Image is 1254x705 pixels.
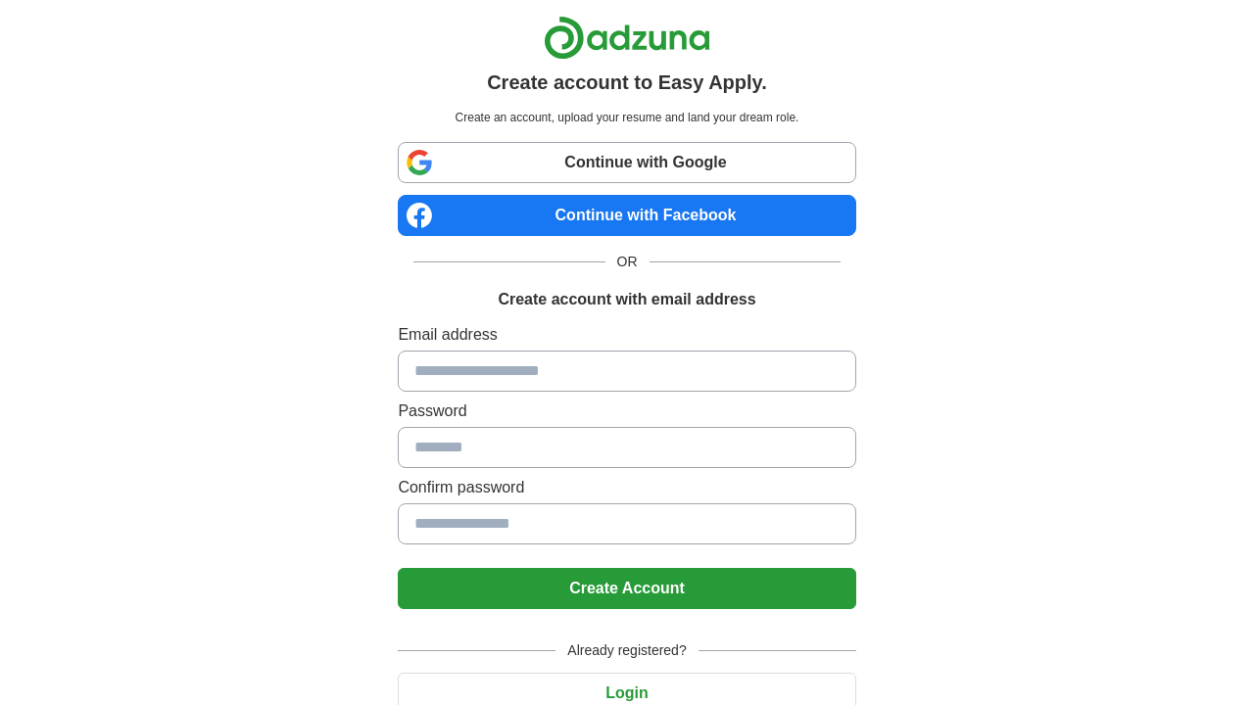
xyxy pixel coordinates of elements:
[398,684,855,701] a: Login
[398,195,855,236] a: Continue with Facebook
[487,68,767,97] h1: Create account to Easy Apply.
[498,288,755,311] h1: Create account with email address
[398,568,855,609] button: Create Account
[605,252,650,272] span: OR
[398,476,855,499] label: Confirm password
[555,640,698,661] span: Already registered?
[398,399,855,423] label: Password
[402,109,851,126] p: Create an account, upload your resume and land your dream role.
[544,16,710,60] img: Adzuna logo
[398,323,855,347] label: Email address
[398,142,855,183] a: Continue with Google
